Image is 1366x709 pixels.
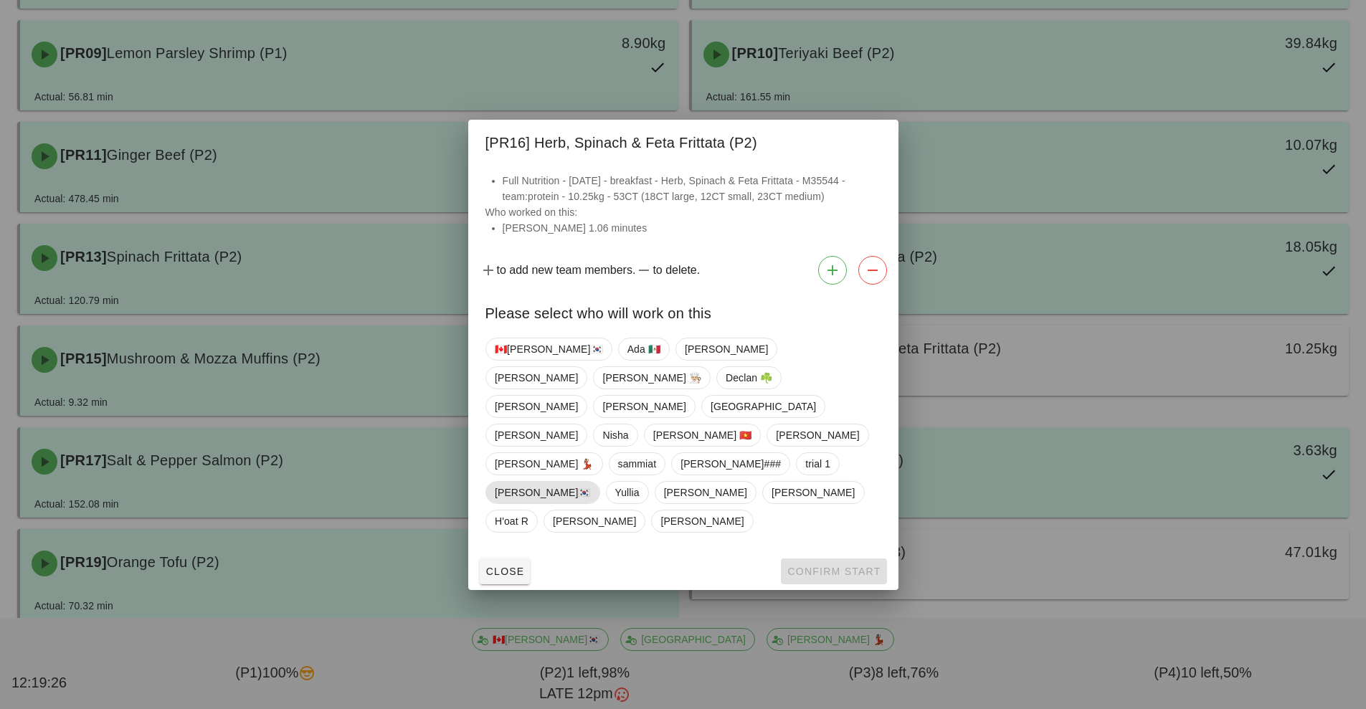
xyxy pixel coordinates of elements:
[653,424,751,446] span: [PERSON_NAME] 🇻🇳
[468,250,898,290] div: to add new team members. to delete.
[495,396,578,417] span: [PERSON_NAME]
[495,482,591,503] span: [PERSON_NAME]🇰🇷
[602,367,701,389] span: [PERSON_NAME] 👨🏼‍🍳
[485,566,525,577] span: Close
[684,338,767,360] span: [PERSON_NAME]
[480,558,531,584] button: Close
[495,338,603,360] span: 🇨🇦[PERSON_NAME]🇰🇷
[602,396,686,417] span: [PERSON_NAME]
[615,482,639,503] span: Yullia
[627,338,660,360] span: Ada 🇲🇽
[495,367,578,389] span: [PERSON_NAME]
[468,120,898,161] div: [PR16] Herb, Spinach & Feta Frittata (P2)
[503,220,881,236] li: [PERSON_NAME] 1.06 minutes
[660,510,744,532] span: [PERSON_NAME]
[710,396,815,417] span: [GEOGRAPHIC_DATA]
[805,453,830,475] span: trial 1
[725,367,772,389] span: Declan ☘️
[495,424,578,446] span: [PERSON_NAME]
[468,290,898,332] div: Please select who will work on this
[503,173,881,204] li: Full Nutrition - [DATE] - breakfast - Herb, Spinach & Feta Frittata - M35544 - team:protein - 10....
[772,482,855,503] span: [PERSON_NAME]
[680,453,781,475] span: [PERSON_NAME]###
[776,424,859,446] span: [PERSON_NAME]
[495,453,594,475] span: [PERSON_NAME] 💃🏽
[552,510,635,532] span: [PERSON_NAME]
[495,510,528,532] span: H'oat R
[617,453,656,475] span: sammiat
[602,424,628,446] span: Nisha
[468,173,898,250] div: Who worked on this:
[663,482,746,503] span: [PERSON_NAME]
